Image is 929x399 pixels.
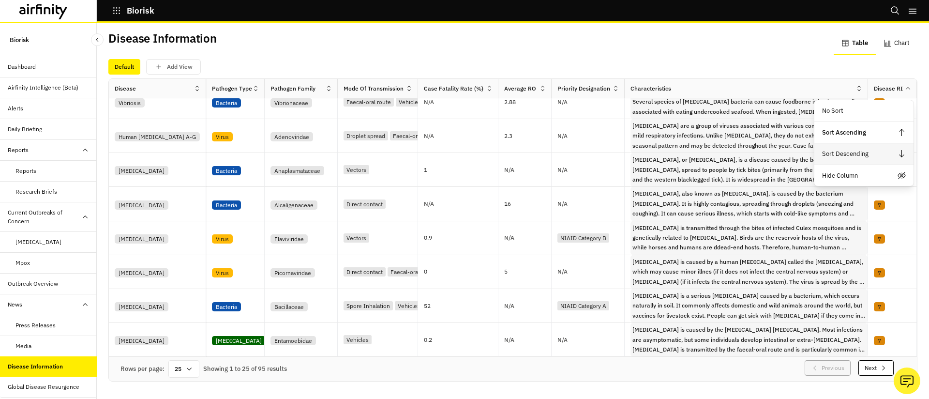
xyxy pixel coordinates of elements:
div: Alcaligenaceae [270,200,317,210]
p: N/A [504,337,514,343]
p: N/A [424,133,434,139]
div: [MEDICAL_DATA] [115,336,168,345]
div: Disease RI [874,84,903,93]
p: [MEDICAL_DATA], or [MEDICAL_DATA], is a disease caused by the bacterium [MEDICAL_DATA], spread to... [632,156,864,203]
div: Showing 1 to 25 of 95 results [203,364,287,374]
p: [MEDICAL_DATA] is transmitted through the bites of infected Culex mosquitoes and is genetically r... [632,224,864,281]
span: Polio is caused by a human enterovirus called the poliovirus, which may cause minor illnes (if it... [632,257,866,287]
div: 6 [874,98,885,107]
div: [MEDICAL_DATA] [115,302,168,311]
div: 7 [874,336,885,345]
p: N/A [557,99,568,105]
button: Chart [876,32,917,55]
div: Entamoebidae [270,336,316,345]
div: No Sort [814,100,914,122]
div: 7 [874,200,885,210]
div: [MEDICAL_DATA] [212,336,266,345]
div: Hide Column [814,165,914,186]
span: Amoebiasis is caused by the parasite Entamoeba histolytica. Most infections are asymptomatic, but... [632,325,866,354]
p: N/A [504,235,514,241]
div: Direct contact [344,267,386,276]
div: Adenoviridae [270,132,313,141]
div: Average RO [504,84,536,93]
button: save changes [146,59,201,75]
span: Anaplasmosis, or human granulocytic anaplasmosis, is a disease caused by the bacterium Anaplasma ... [632,155,866,184]
div: Vehicles [395,301,423,310]
div: Vibrionaceae [270,98,312,107]
div: Rows per page: [120,364,165,374]
p: N/A [557,133,568,139]
div: Vehicles [396,97,424,107]
div: 7 [874,302,885,311]
p: 0.2 [424,335,498,345]
p: Add View [167,63,193,70]
p: 52 [424,301,498,311]
div: Faecal-oral route [344,97,394,107]
div: Vectors [344,233,369,243]
div: Flaviviridae [270,234,308,244]
div: Characteristics [630,84,671,93]
div: Virus [212,268,233,277]
p: N/A [557,337,568,343]
div: Faecal-oral route [388,267,438,276]
button: Table [834,32,876,55]
div: News [8,300,22,309]
div: 7 [874,268,885,277]
div: Picornaviridae [270,268,315,277]
div: Press Releases [15,321,56,330]
div: NIAID Category B [557,233,609,243]
div: Faecal-oral route [390,131,440,140]
div: [MEDICAL_DATA] [15,238,61,246]
button: Search [890,2,900,19]
p: [MEDICAL_DATA] are a group of viruses associated with various conditions, including mild respirat... [632,122,863,179]
button: Ask our analysts [894,368,920,394]
div: Research Briefs [15,187,57,196]
div: Virus [212,234,233,244]
div: Bacteria [212,200,241,210]
p: Biorisk [10,31,29,49]
p: 0.9 [424,233,498,243]
div: [MEDICAL_DATA] [115,234,168,244]
button: Close Sidebar [91,33,104,46]
p: N/A [424,99,434,105]
div: Case Fatality Rate (%) [424,84,483,93]
div: Pathogen Family [270,84,315,93]
p: N/A [504,303,514,309]
p: N/A [557,201,568,207]
p: N/A [557,269,568,275]
div: Vehicles [344,335,372,344]
span: Anthrax is a serious infectious disease caused by a bacterium, which occurs naturally in soil. It... [632,291,866,321]
div: Reports [15,167,36,175]
div: Daily Briefing [8,125,42,134]
p: N/A [504,167,514,173]
div: Bacteria [212,98,241,107]
h2: Disease Information [108,31,217,46]
div: Airfinity Intelligence (Beta) [8,83,78,92]
div: Disease [115,84,136,93]
div: Outbreak Overview [8,279,58,288]
div: Bacteria [212,302,241,311]
p: [MEDICAL_DATA] is caused by a human [MEDICAL_DATA] called the [MEDICAL_DATA], which may cause min... [632,258,865,354]
div: Sort Ascending [814,122,914,144]
div: Dashboard [8,62,36,71]
p: 2.3 [504,131,552,141]
div: Media [15,342,31,351]
span: Pertussis, also known as whooping cough, is caused by the bacterium Bordetella pertussis. It is h... [632,189,866,218]
p: 1 [424,165,498,175]
p: N/A [557,167,568,173]
div: Mode of Transmission [344,84,404,93]
div: Priority Designation [557,84,610,93]
div: Droplet spread [344,131,388,140]
div: Anaplasmataceae [270,166,324,175]
span: Vibriosis is a sign of a more severe Vibrio infection (cholera). Several species of Vibrio bacter... [632,87,866,117]
button: Biorisk [112,2,154,19]
span: West Nile virus is transmitted through the bites of infected Culex mosquitoes and is genetically ... [632,223,866,253]
p: [MEDICAL_DATA] is caused by the [MEDICAL_DATA] [MEDICAL_DATA]. Most infections are asymptomatic, ... [632,326,865,383]
div: 25 [168,360,199,378]
p: 16 [504,199,552,209]
div: Alerts [8,104,23,113]
div: NIAID Category A [557,301,609,310]
p: [MEDICAL_DATA] is a serious [MEDICAL_DATA] caused by a bacterium, which occurs naturally in soil.... [632,292,865,358]
p: [MEDICAL_DATA], also known as [MEDICAL_DATA], is caused by the bacterium [MEDICAL_DATA]. It is hi... [632,190,862,246]
div: Pathogen Type [212,84,252,93]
